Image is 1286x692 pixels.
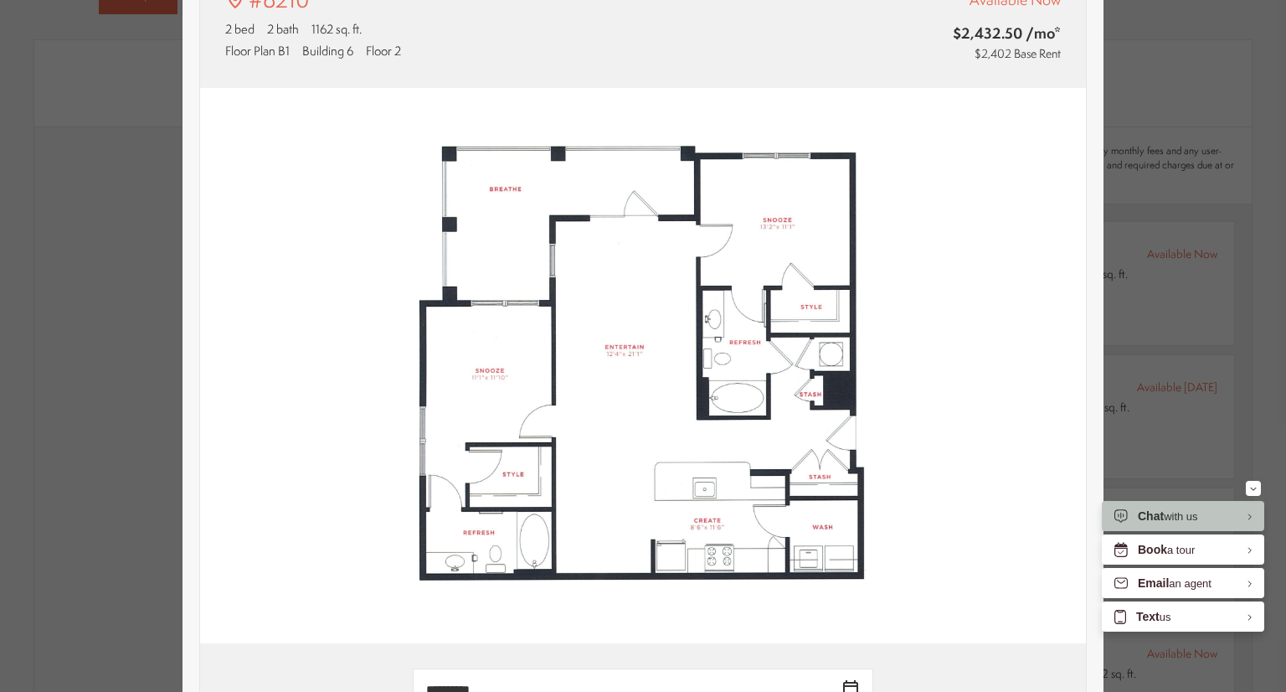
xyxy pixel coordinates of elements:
span: $2,432.50 /mo* [854,23,1061,44]
img: #6210 - 2 bedroom floor plan layout with 2 bathrooms and 1162 square feet [200,88,1086,644]
span: $2,402 Base Rent [975,45,1061,62]
span: 2 bath [267,20,299,38]
span: 2 bed [225,20,255,38]
span: Floor Plan B1 [225,42,290,59]
span: Floor 2 [366,42,401,59]
span: 1162 sq. ft. [311,20,362,38]
span: Building 6 [302,42,353,59]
